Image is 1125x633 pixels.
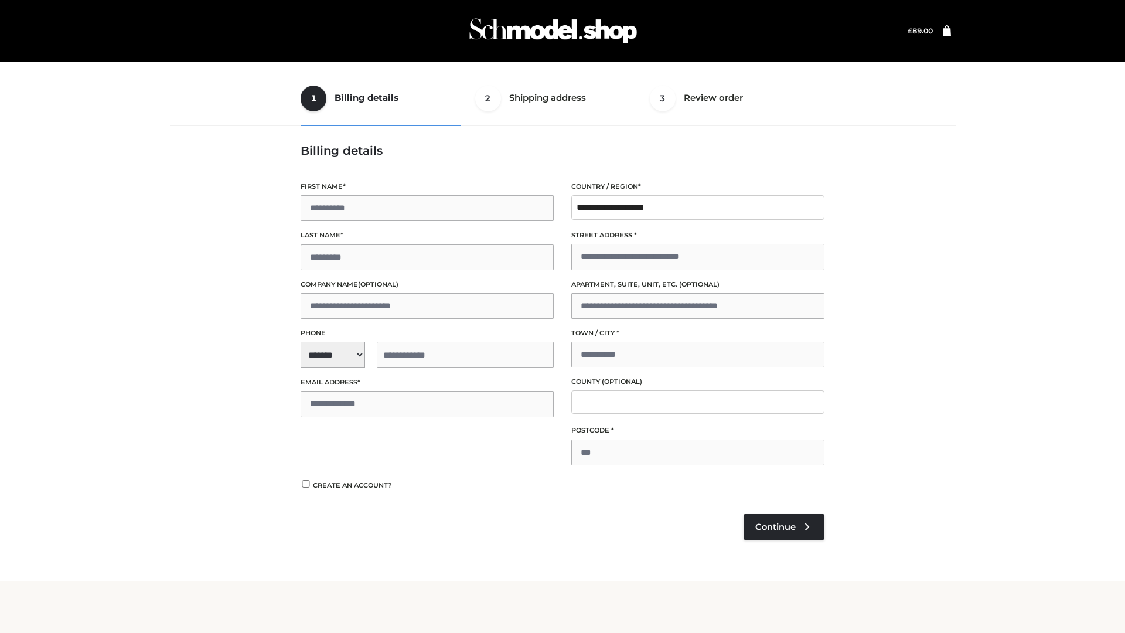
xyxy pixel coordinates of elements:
[301,480,311,488] input: Create an account?
[301,181,554,192] label: First name
[301,279,554,290] label: Company name
[744,514,824,540] a: Continue
[755,522,796,532] span: Continue
[571,328,824,339] label: Town / City
[571,376,824,387] label: County
[571,425,824,436] label: Postcode
[679,280,720,288] span: (optional)
[301,144,824,158] h3: Billing details
[465,8,641,54] img: Schmodel Admin 964
[571,230,824,241] label: Street address
[358,280,398,288] span: (optional)
[571,181,824,192] label: Country / Region
[301,377,554,388] label: Email address
[908,26,933,35] bdi: 89.00
[908,26,912,35] span: £
[313,481,392,489] span: Create an account?
[602,377,642,386] span: (optional)
[301,328,554,339] label: Phone
[301,230,554,241] label: Last name
[571,279,824,290] label: Apartment, suite, unit, etc.
[908,26,933,35] a: £89.00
